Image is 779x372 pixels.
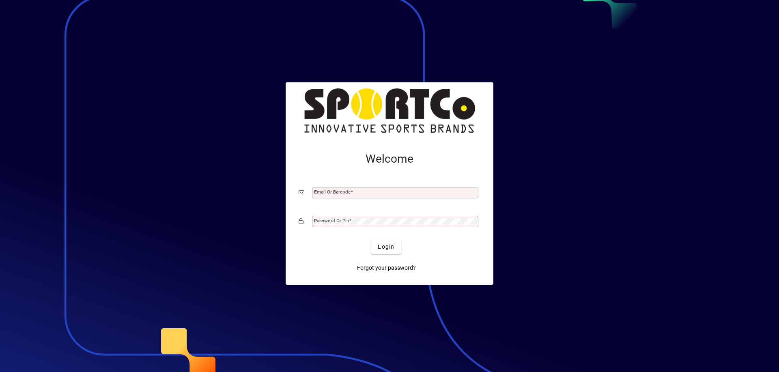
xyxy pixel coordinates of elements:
[314,189,351,195] mat-label: Email or Barcode
[299,152,480,166] h2: Welcome
[354,260,419,275] a: Forgot your password?
[314,218,349,224] mat-label: Password or Pin
[378,243,394,251] span: Login
[371,239,401,254] button: Login
[357,264,416,272] span: Forgot your password?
